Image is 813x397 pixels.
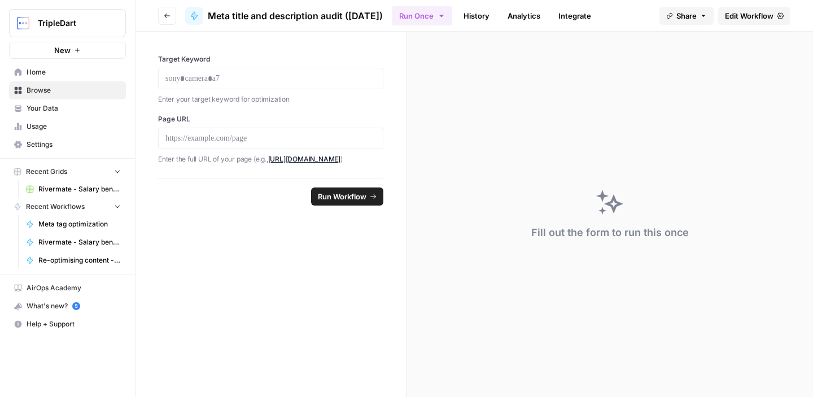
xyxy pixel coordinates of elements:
text: 5 [75,303,77,309]
span: Re-optimising content - Signeasy [38,255,121,265]
span: Meta tag optimization [38,219,121,229]
a: Re-optimising content - Signeasy [21,251,126,269]
label: Target Keyword [158,54,383,64]
a: AirOps Academy [9,279,126,297]
a: Browse [9,81,126,99]
span: Recent Workflows [26,202,85,212]
span: Edit Workflow [725,10,773,21]
span: Rivermate - Salary benchmarking [38,237,121,247]
button: Workspace: TripleDart [9,9,126,37]
a: Your Data [9,99,126,117]
span: Help + Support [27,319,121,329]
span: Recent Grids [26,167,67,177]
span: TripleDart [38,18,106,29]
a: Integrate [552,7,598,25]
div: What's new? [10,298,125,315]
span: Share [676,10,697,21]
label: Page URL [158,114,383,124]
button: Recent Grids [9,163,126,180]
div: Fill out the form to run this once [531,225,689,241]
button: Help + Support [9,315,126,333]
button: Recent Workflows [9,198,126,215]
a: Rivermate - Salary benchmarking Grid [21,180,126,198]
a: 5 [72,302,80,310]
span: Meta title and description audit ([DATE]) [208,9,383,23]
a: Rivermate - Salary benchmarking [21,233,126,251]
a: Analytics [501,7,547,25]
p: Enter the full URL of your page (e.g., ) [158,154,383,165]
button: Run Workflow [311,187,383,206]
a: Meta tag optimization [21,215,126,233]
span: Usage [27,121,121,132]
span: AirOps Academy [27,283,121,293]
button: Share [659,7,714,25]
span: Rivermate - Salary benchmarking Grid [38,184,121,194]
a: Usage [9,117,126,136]
span: New [54,45,71,56]
a: History [457,7,496,25]
span: Home [27,67,121,77]
span: Browse [27,85,121,95]
a: Meta title and description audit ([DATE]) [185,7,383,25]
a: Settings [9,136,126,154]
button: Run Once [392,6,452,25]
a: Home [9,63,126,81]
a: [URL][DOMAIN_NAME] [268,155,341,163]
a: Edit Workflow [718,7,790,25]
span: Run Workflow [318,191,366,202]
button: New [9,42,126,59]
span: Settings [27,139,121,150]
button: What's new? 5 [9,297,126,315]
img: TripleDart Logo [13,13,33,33]
span: Your Data [27,103,121,114]
p: Enter your target keyword for optimization [158,94,383,105]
